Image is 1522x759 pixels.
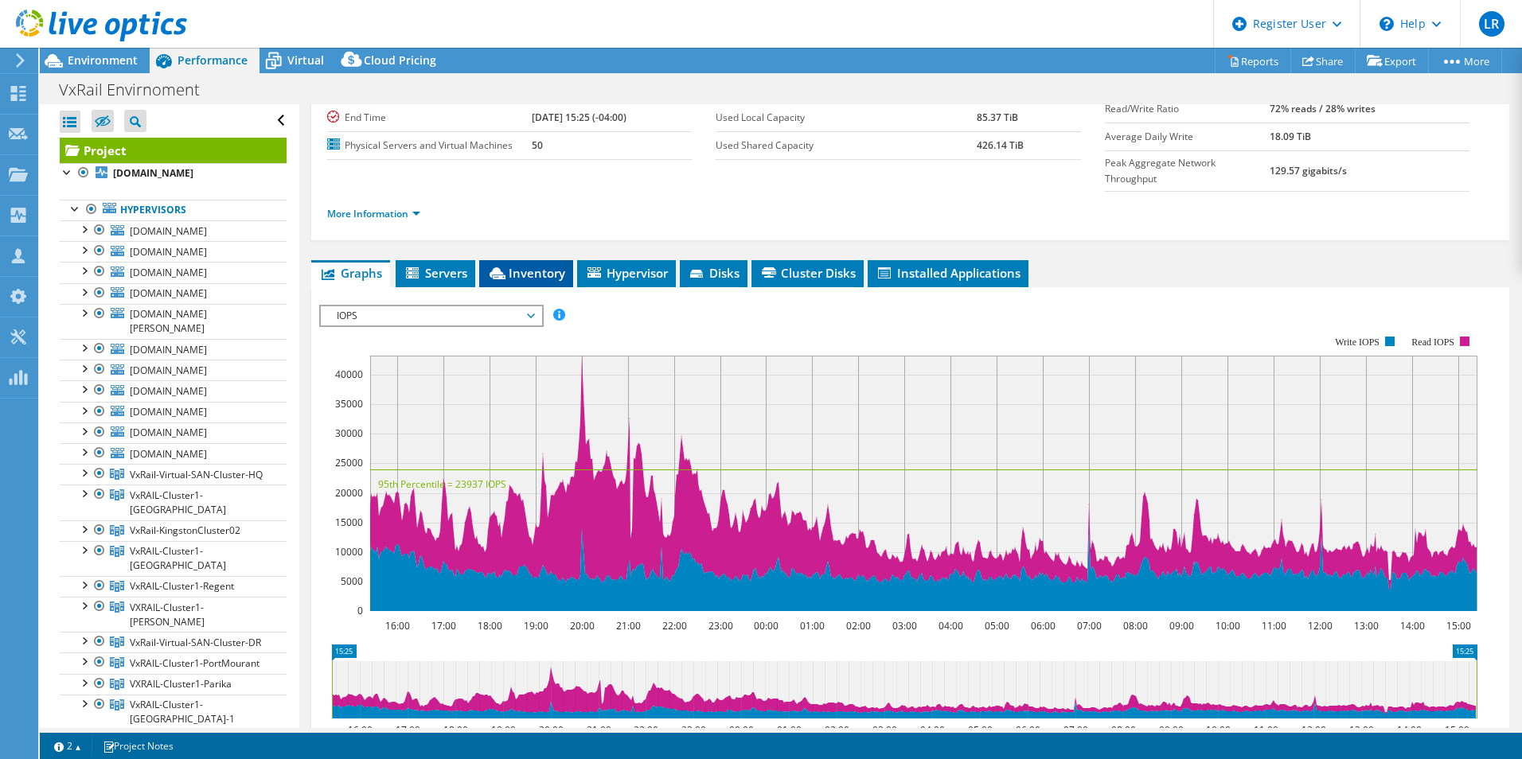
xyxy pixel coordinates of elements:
[178,53,248,68] span: Performance
[1158,723,1183,737] text: 09:00
[335,426,363,440] text: 30000
[1169,619,1193,632] text: 09:00
[984,619,1009,632] text: 05:00
[1105,101,1270,117] label: Read/Write Ratio
[60,283,287,304] a: [DOMAIN_NAME]
[130,384,207,398] span: [DOMAIN_NAME]
[688,265,740,281] span: Disks
[60,485,287,520] a: VxRAIL-Cluster1-Water Street
[60,304,287,339] a: [DOMAIN_NAME][PERSON_NAME]
[130,224,207,238] span: [DOMAIN_NAME]
[130,405,207,418] span: [DOMAIN_NAME]
[776,723,801,737] text: 01:00
[130,447,207,461] span: [DOMAIN_NAME]
[319,265,382,281] span: Graphs
[130,286,207,300] span: [DOMAIN_NAME]
[92,736,185,756] a: Project Notes
[357,604,363,617] text: 0
[60,241,287,262] a: [DOMAIN_NAME]
[130,468,263,481] span: VxRail-Virtual-SAN-Cluster-HQ
[384,619,409,632] text: 16:00
[130,677,232,691] span: VXRAIL-Cluster1-Parika
[1411,337,1454,348] text: Read IOPS
[477,619,501,632] text: 18:00
[60,422,287,443] a: [DOMAIN_NAME]
[60,402,287,422] a: [DOMAIN_NAME]
[569,619,594,632] text: 20:00
[661,619,686,632] text: 22:00
[1335,337,1380,348] text: Write IOPS
[60,541,287,576] a: VxRAIL-Cluster1-Corriverton
[1301,723,1325,737] text: 12:00
[487,265,565,281] span: Inventory
[113,166,193,180] b: [DOMAIN_NAME]
[335,545,363,559] text: 10000
[1270,102,1376,115] b: 72% reads / 28% writes
[538,723,563,737] text: 20:00
[335,368,363,381] text: 40000
[60,576,287,597] a: VxRAIL-Cluster1-Regent
[1444,723,1469,737] text: 15:00
[130,579,234,593] span: VxRAIL-Cluster1-Regent
[1261,619,1286,632] text: 11:00
[60,220,287,241] a: [DOMAIN_NAME]
[1428,49,1502,73] a: More
[60,262,287,282] a: [DOMAIN_NAME]
[130,364,207,377] span: [DOMAIN_NAME]
[1353,619,1378,632] text: 13:00
[130,636,261,649] span: VxRail-Virtual-SAN-Cluster-DR
[341,574,363,588] text: 5000
[1270,130,1311,143] b: 18.09 TiB
[327,138,532,154] label: Physical Servers and Virtual Machines
[60,695,287,730] a: VxRAIL-Cluster1-Providence-1
[523,619,548,632] text: 19:00
[759,265,856,281] span: Cluster Disks
[1399,619,1424,632] text: 14:00
[532,138,543,152] b: 50
[716,138,977,154] label: Used Shared Capacity
[68,53,138,68] span: Environment
[938,619,962,632] text: 04:00
[586,723,611,737] text: 21:00
[404,265,467,281] span: Servers
[1076,619,1101,632] text: 07:00
[52,81,224,99] h1: VxRail Envirnoment
[1307,619,1332,632] text: 12:00
[1105,155,1270,187] label: Peak Aggregate Network Throughput
[347,723,372,737] text: 16:00
[824,723,849,737] text: 02:00
[335,397,363,411] text: 35000
[585,265,668,281] span: Hypervisor
[977,111,1018,124] b: 85.37 TiB
[43,736,92,756] a: 2
[532,111,626,124] b: [DATE] 15:25 (-04:00)
[1396,723,1421,737] text: 14:00
[753,619,778,632] text: 00:00
[1015,723,1040,737] text: 06:00
[60,380,287,401] a: [DOMAIN_NAME]
[1253,723,1278,737] text: 11:00
[60,443,287,464] a: [DOMAIN_NAME]
[130,656,260,670] span: VxRAIL-Cluster1-PortMourant
[130,307,207,335] span: [DOMAIN_NAME][PERSON_NAME]
[892,619,916,632] text: 03:00
[60,520,287,541] a: VxRail-KingstonCluster02
[1446,619,1470,632] text: 15:00
[60,464,287,485] a: VxRail-Virtual-SAN-Cluster-HQ
[431,619,455,632] text: 17:00
[130,544,226,572] span: VxRAIL-Cluster1-[GEOGRAPHIC_DATA]
[60,339,287,360] a: [DOMAIN_NAME]
[490,723,515,737] text: 19:00
[60,163,287,184] a: [DOMAIN_NAME]
[443,723,467,737] text: 18:00
[1063,723,1087,737] text: 07:00
[1122,619,1147,632] text: 08:00
[130,524,240,537] span: VxRail-KingstonCluster02
[130,343,207,356] span: [DOMAIN_NAME]
[395,723,420,737] text: 17:00
[1290,49,1356,73] a: Share
[335,516,363,529] text: 15000
[130,698,235,726] span: VxRAIL-Cluster1-[GEOGRAPHIC_DATA]-1
[60,360,287,380] a: [DOMAIN_NAME]
[60,674,287,695] a: VXRAIL-Cluster1-Parika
